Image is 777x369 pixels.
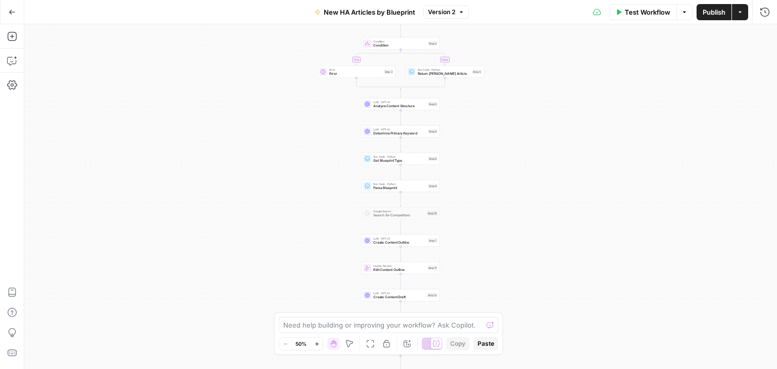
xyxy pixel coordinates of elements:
span: Determine Primary Keyword [373,131,426,136]
span: Human Review [373,264,425,268]
span: Parse Blueprint [373,186,426,191]
div: Step 2 [428,41,438,46]
div: Run Code · PythonGet Blueprint TypeStep 8 [362,153,440,165]
span: New HA Articles by Blueprint [324,7,415,17]
g: Edge from step_2-conditional-end to step_5 [400,88,402,98]
span: LLM · GPT-4.1 [373,100,426,104]
g: Edge from step_8 to step_9 [400,165,402,179]
div: Human ReviewEdit Content OutlineStep 11 [362,262,440,274]
span: Condition [373,43,426,48]
g: Edge from step_12 to step_13 [400,301,402,316]
div: Step 4 [472,70,482,74]
div: Google SearchSearch for CompetitorsStep 10 [362,207,440,219]
g: Edge from step_3 to step_2-conditional-end [357,78,401,89]
div: Step 7 [428,239,438,243]
span: LLM · GPT-4.1 [373,291,425,295]
span: Publish [703,7,725,17]
div: Step 9 [428,184,438,189]
div: ErrorErrorStep 3 [317,66,396,78]
g: Edge from step_10 to step_7 [400,219,402,234]
span: Run Code · Python [418,68,470,72]
div: Step 11 [427,266,438,270]
g: Edge from step_1 to step_2 [400,22,402,37]
span: 50% [295,340,307,348]
button: Version 2 [423,6,469,19]
button: Paste [473,337,498,350]
g: Edge from step_4 to step_2-conditional-end [401,78,445,89]
div: Run Code · PythonReturn [PERSON_NAME] ArticleStep 4 [406,66,484,78]
span: Create Content Outline [373,240,426,245]
span: Paste [478,339,494,348]
button: Test Workflow [609,4,676,20]
g: Edge from step_2 to step_4 [401,50,446,65]
span: Return [PERSON_NAME] Article [418,71,470,76]
g: Edge from step_9 to step_10 [400,192,402,207]
span: LLM · GPT-4.1 [373,127,426,131]
div: LLM · GPT-4.1Determine Primary KeywordStep 6 [362,125,440,137]
g: Edge from step_7 to step_11 [400,247,402,261]
button: New HA Articles by Blueprint [309,4,421,20]
div: ConditionConditionStep 2 [362,37,440,50]
span: Analyze Content Structure [373,104,426,109]
div: Step 6 [428,129,438,134]
div: Step 5 [428,102,438,107]
button: Publish [697,4,731,20]
span: Edit Content Outline [373,267,425,272]
button: Copy [446,337,469,350]
div: LLM · GPT-4.1Create Content DraftStep 12 [362,289,440,301]
span: Search for Competitors [373,213,425,218]
span: Condition [373,39,426,43]
g: Edge from step_11 to step_12 [400,274,402,289]
span: Run Code · Python [373,182,426,186]
span: Test Workflow [625,7,670,17]
span: Create Content Draft [373,295,425,300]
span: Google Search [373,209,425,213]
div: Step 8 [428,157,438,161]
span: Run Code · Python [373,155,426,159]
g: Edge from step_6 to step_8 [400,137,402,152]
span: Version 2 [428,8,455,17]
span: Copy [450,339,465,348]
span: LLM · GPT-4.1 [373,237,426,241]
div: LLM · GPT-4.1Analyze Content StructureStep 5 [362,98,440,110]
div: Step 3 [384,70,394,74]
span: Get Blueprint Type [373,158,426,163]
div: LLM · GPT-4.1Create Content OutlineStep 7 [362,235,440,247]
div: Step 12 [427,293,438,298]
span: Error [329,68,382,72]
span: Error [329,71,382,76]
g: Edge from step_2 to step_3 [356,50,401,65]
div: Step 10 [427,211,438,216]
g: Edge from step_5 to step_6 [400,110,402,125]
div: Run Code · PythonParse BlueprintStep 9 [362,180,440,192]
